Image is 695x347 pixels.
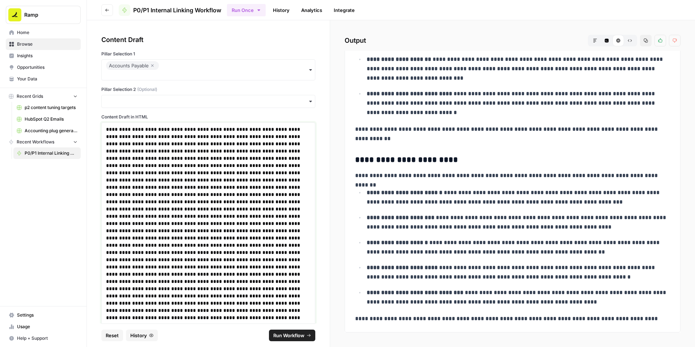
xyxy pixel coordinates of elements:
span: Insights [17,53,77,59]
a: Integrate [329,4,359,16]
span: HubSpot Q2 Emails [25,116,77,122]
a: HubSpot Q2 Emails [13,113,81,125]
a: Home [6,27,81,38]
span: P0/P1 Internal Linking Workflow [25,150,77,156]
span: Help + Support [17,335,77,342]
div: Content Draft [101,35,315,45]
a: Your Data [6,73,81,85]
span: Reset [106,332,119,339]
a: Insights [6,50,81,62]
span: Usage [17,323,77,330]
a: p2 content tuning targets [13,102,81,113]
span: p2 content tuning targets [25,104,77,111]
a: Usage [6,321,81,333]
label: Pillar Selection 2 [101,86,315,93]
span: Browse [17,41,77,47]
a: Browse [6,38,81,50]
span: Your Data [17,76,77,82]
span: Ramp [24,11,68,18]
span: Run Workflow [273,332,304,339]
a: P0/P1 Internal Linking Workflow [119,4,221,16]
span: Opportunities [17,64,77,71]
a: Analytics [297,4,327,16]
span: Recent Grids [17,93,43,100]
a: P0/P1 Internal Linking Workflow [13,147,81,159]
a: History [269,4,294,16]
span: Recent Workflows [17,139,54,145]
span: Settings [17,312,77,318]
span: (Optional) [137,86,157,93]
button: Workspace: Ramp [6,6,81,24]
h2: Output [345,35,681,46]
span: Home [17,29,77,36]
img: Ramp Logo [8,8,21,21]
button: Accounts Payable [101,59,315,80]
a: Accounting plug generator -> publish to sanity [13,125,81,137]
div: Accounts Payable [109,61,156,70]
button: History [126,330,158,341]
span: P0/P1 Internal Linking Workflow [133,6,221,14]
span: History [130,332,147,339]
label: Content Draft in HTML [101,114,315,120]
button: Recent Grids [6,91,81,102]
button: Run Once [227,4,266,16]
button: Recent Workflows [6,137,81,147]
a: Opportunities [6,62,81,73]
label: Pillar Selection 1 [101,51,315,57]
span: Accounting plug generator -> publish to sanity [25,127,77,134]
button: Help + Support [6,333,81,344]
a: Settings [6,309,81,321]
button: Reset [101,330,123,341]
button: Run Workflow [269,330,315,341]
